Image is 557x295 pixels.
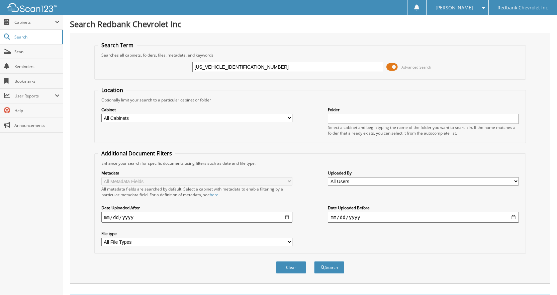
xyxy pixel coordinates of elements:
span: Cabinets [14,19,55,25]
input: end [328,212,519,223]
span: Help [14,108,60,114]
button: Search [314,261,344,274]
div: Optionally limit your search to a particular cabinet or folder [98,97,522,103]
div: All metadata fields are searched by default. Select a cabinet with metadata to enable filtering b... [101,186,292,198]
div: Searches all cabinets, folders, files, metadata, and keywords [98,52,522,58]
span: Redbank Chevrolet Inc [497,6,548,10]
label: Metadata [101,170,292,176]
div: Enhance your search for specific documents using filters such as date and file type. [98,160,522,166]
div: Select a cabinet and begin typing the name of the folder you want to search in. If the name match... [328,125,519,136]
label: Date Uploaded Before [328,205,519,211]
label: Folder [328,107,519,113]
button: Clear [276,261,306,274]
input: start [101,212,292,223]
span: User Reports [14,93,55,99]
span: Advanced Search [401,65,431,70]
legend: Additional Document Filters [98,150,175,157]
span: [PERSON_NAME] [436,6,473,10]
label: Date Uploaded After [101,205,292,211]
legend: Search Term [98,42,137,49]
label: Uploaded By [328,170,519,176]
a: here [210,192,218,198]
label: File type [101,231,292,236]
h1: Search Redbank Chevrolet Inc [70,18,550,29]
legend: Location [98,86,126,94]
span: Search [14,34,59,40]
span: Scan [14,49,60,55]
span: Bookmarks [14,78,60,84]
span: Reminders [14,64,60,69]
label: Cabinet [101,107,292,113]
span: Announcements [14,123,60,128]
img: scan123-logo-white.svg [7,3,57,12]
